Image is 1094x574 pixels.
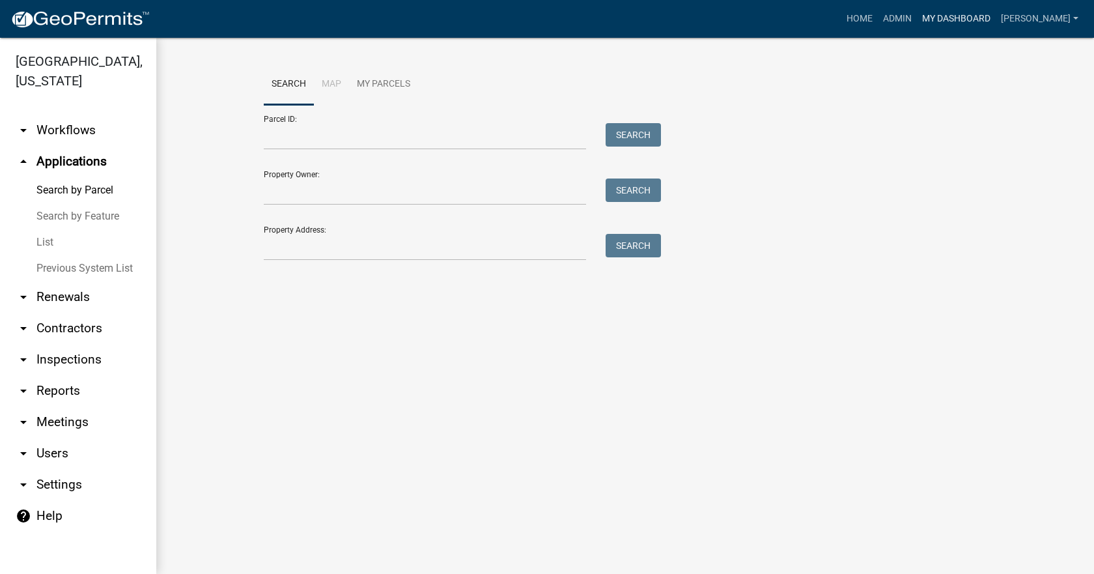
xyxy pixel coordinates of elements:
i: arrow_drop_down [16,122,31,138]
a: My Dashboard [917,7,996,31]
a: My Parcels [349,64,418,106]
i: arrow_drop_down [16,446,31,461]
i: arrow_drop_down [16,289,31,305]
a: [PERSON_NAME] [996,7,1084,31]
i: arrow_drop_down [16,414,31,430]
a: Home [841,7,878,31]
button: Search [606,179,661,202]
i: help [16,508,31,524]
button: Search [606,123,661,147]
i: arrow_drop_up [16,154,31,169]
i: arrow_drop_down [16,383,31,399]
i: arrow_drop_down [16,477,31,493]
button: Search [606,234,661,257]
i: arrow_drop_down [16,352,31,367]
a: Admin [878,7,917,31]
a: Search [264,64,314,106]
i: arrow_drop_down [16,321,31,336]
